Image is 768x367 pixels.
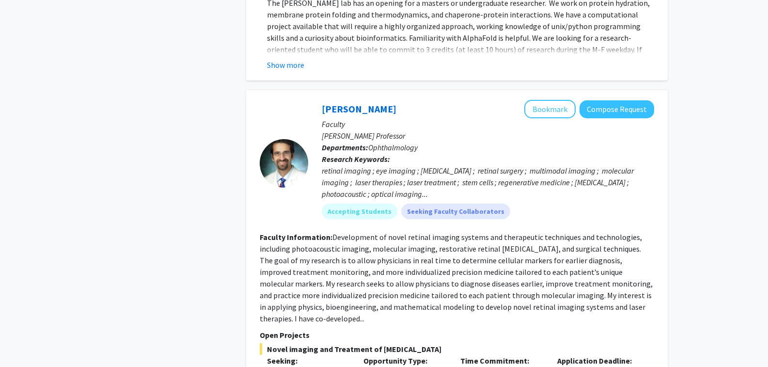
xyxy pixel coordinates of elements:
button: Compose Request to Yannis Paulus [580,100,654,118]
span: Ophthalmology [368,143,418,152]
p: Faculty [322,118,654,130]
p: Opportunity Type: [363,355,446,367]
b: Faculty Information: [260,232,332,242]
p: Seeking: [267,355,349,367]
mat-chip: Accepting Students [322,204,397,219]
p: Time Commitment: [460,355,543,367]
p: Application Deadline: [557,355,640,367]
button: Show more [267,59,304,71]
a: [PERSON_NAME] [322,103,396,115]
p: Open Projects [260,329,654,341]
mat-chip: Seeking Faculty Collaborators [401,204,510,219]
b: Research Keywords: [322,154,390,164]
p: [PERSON_NAME] Professor [322,130,654,142]
span: Novel imaging and Treatment of [MEDICAL_DATA] [260,343,654,355]
div: retinal imaging ; eye imaging ; [MEDICAL_DATA] ; retinal surgery ; multimodal imaging ; molecular... [322,165,654,200]
b: Departments: [322,143,368,152]
button: Add Yannis Paulus to Bookmarks [524,100,576,118]
iframe: Chat [7,323,41,360]
fg-read-more: Development of novel retinal imaging systems and therapeutic techniques and technologies, includi... [260,232,653,323]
